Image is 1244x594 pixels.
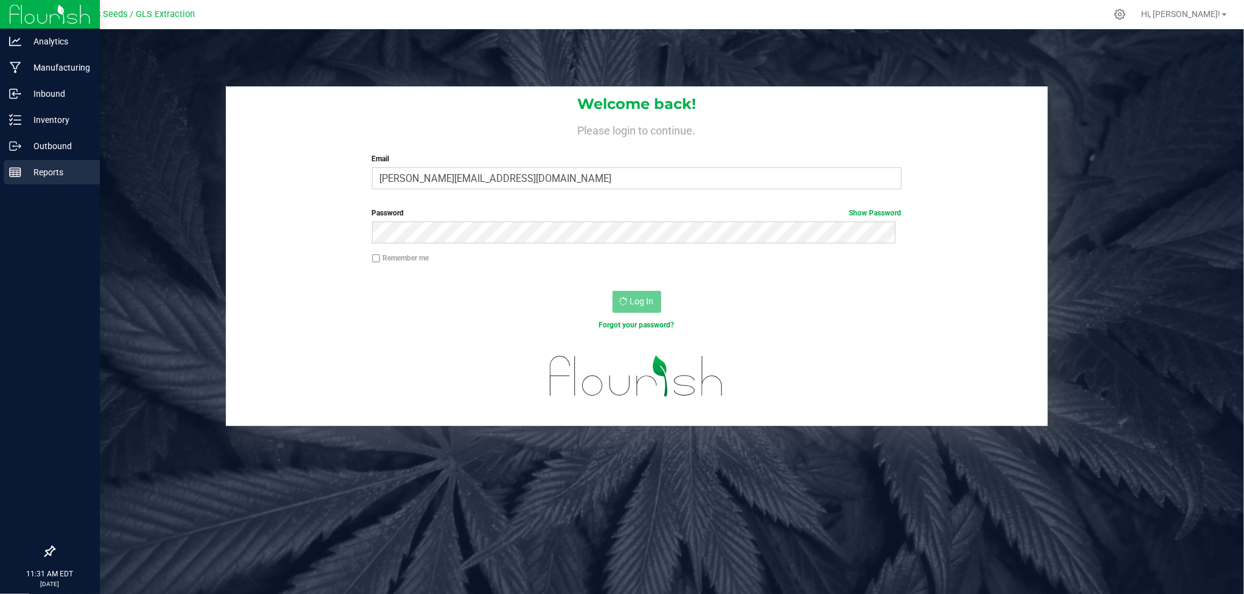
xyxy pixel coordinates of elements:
[21,113,94,127] p: Inventory
[5,568,94,579] p: 11:31 AM EDT
[21,139,94,153] p: Outbound
[226,96,1048,112] h1: Welcome back!
[5,579,94,589] p: [DATE]
[54,9,195,19] span: Great Lakes Seeds / GLS Extraction
[372,153,902,164] label: Email
[9,114,21,126] inline-svg: Inventory
[372,209,404,217] span: Password
[9,140,21,152] inline-svg: Outbound
[613,291,661,313] button: Log In
[21,86,94,101] p: Inbound
[9,166,21,178] inline-svg: Reports
[21,34,94,49] p: Analytics
[9,61,21,74] inline-svg: Manufacturing
[599,321,675,329] a: Forgot your password?
[372,253,429,264] label: Remember me
[9,35,21,47] inline-svg: Analytics
[21,165,94,180] p: Reports
[1112,9,1128,20] div: Manage settings
[630,296,654,306] span: Log In
[21,60,94,75] p: Manufacturing
[226,122,1048,136] h4: Please login to continue.
[849,209,902,217] a: Show Password
[9,88,21,100] inline-svg: Inbound
[372,254,381,263] input: Remember me
[1142,9,1221,19] span: Hi, [PERSON_NAME]!
[534,343,740,410] img: flourish_logo.svg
